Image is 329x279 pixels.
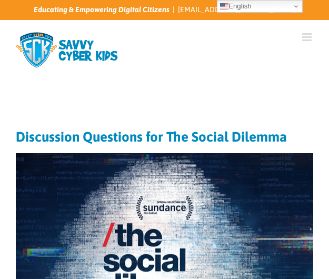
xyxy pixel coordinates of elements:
img: Savvy Cyber Kids Logo [16,32,121,68]
i: Educating & Empowering Digital Citizens [34,5,170,14]
a: [EMAIL_ADDRESS][DOMAIN_NAME] [178,5,296,14]
img: en [220,2,228,11]
a: Toggle mobile menu [302,32,313,43]
h1: Discussion Questions for The Social Dilemma [16,129,313,144]
span: | [170,4,178,15]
